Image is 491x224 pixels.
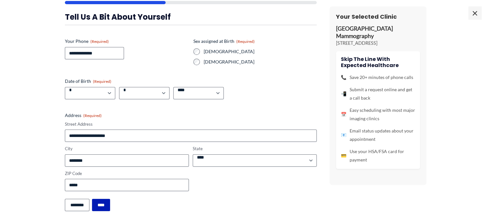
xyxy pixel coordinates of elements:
span: (Required) [93,79,111,84]
label: Your Phone [65,38,188,44]
label: Street Address [65,121,317,127]
h3: Tell us a bit about yourself [65,12,317,22]
span: 📧 [341,131,346,139]
legend: Date of Birth [65,78,111,84]
label: State [193,146,317,152]
span: 💳 [341,151,346,160]
li: Save 20+ minutes of phone calls [341,73,415,82]
label: [DEMOGRAPHIC_DATA] [204,48,317,55]
h4: Skip the line with Expected Healthcare [341,56,415,68]
span: (Required) [83,113,102,118]
span: 📅 [341,110,346,119]
legend: Sex assigned at Birth [193,38,255,44]
span: × [468,6,481,19]
label: [DEMOGRAPHIC_DATA] [204,59,317,65]
span: 📞 [341,73,346,82]
span: (Required) [236,39,255,44]
li: Use your HSA/FSA card for payment [341,147,415,164]
p: [STREET_ADDRESS] [336,40,420,46]
legend: Address [65,112,102,119]
span: 📲 [341,90,346,98]
span: (Required) [90,39,109,44]
h3: Your Selected Clinic [336,13,420,20]
li: Easy scheduling with most major imaging clinics [341,106,415,123]
label: City [65,146,189,152]
label: ZIP Code [65,170,189,177]
li: Email status updates about your appointment [341,127,415,143]
p: [GEOGRAPHIC_DATA] Mammography [336,25,420,40]
li: Submit a request online and get a call back [341,85,415,102]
